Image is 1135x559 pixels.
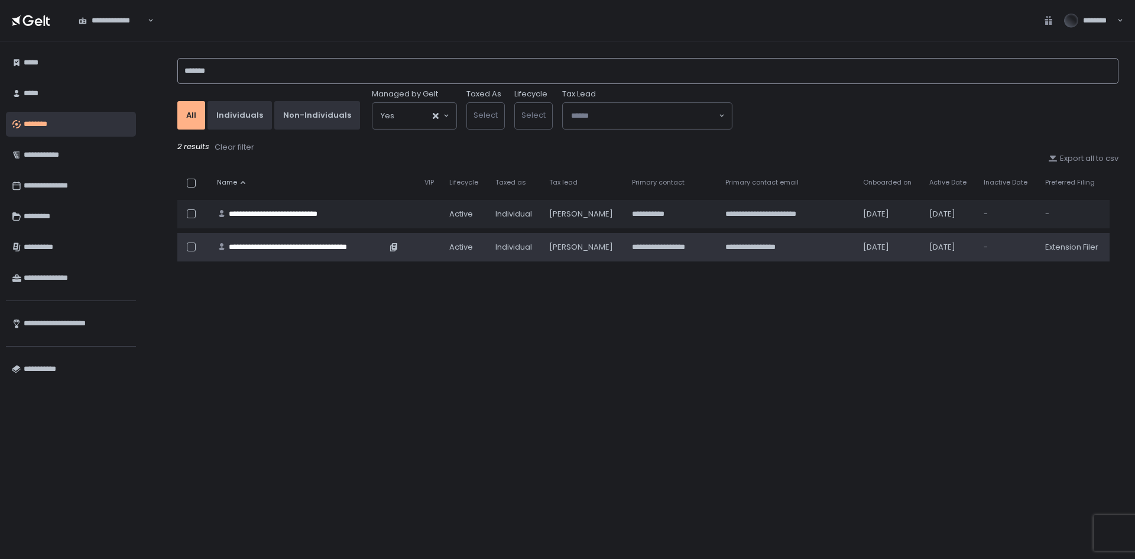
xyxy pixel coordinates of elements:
span: Select [474,109,498,121]
button: All [177,101,205,130]
div: Clear filter [215,142,254,153]
div: Search for option [372,103,456,129]
span: Primary contact [632,178,685,187]
span: Managed by Gelt [372,89,438,99]
div: [PERSON_NAME] [549,242,618,253]
button: Clear filter [214,141,255,153]
span: Preferred Filing [1045,178,1095,187]
div: 2 results [177,141,1118,153]
div: - [1045,209,1102,219]
div: [DATE] [863,209,915,219]
div: - [984,209,1031,219]
span: Tax lead [549,178,578,187]
div: Individuals [216,110,263,121]
span: Name [217,178,237,187]
div: Extension Filer [1045,242,1102,253]
div: [DATE] [863,242,915,253]
div: - [984,242,1031,253]
div: Individual [495,242,535,253]
span: Primary contact email [725,178,799,187]
span: Tax Lead [562,89,596,99]
button: Export all to csv [1048,153,1118,164]
div: [DATE] [929,242,969,253]
span: active [449,209,473,219]
span: Inactive Date [984,178,1027,187]
span: Taxed as [495,178,526,187]
input: Search for option [571,110,718,122]
span: Onboarded on [863,178,912,187]
div: [PERSON_NAME] [549,209,618,219]
div: Non-Individuals [283,110,351,121]
span: VIP [424,178,434,187]
button: Individuals [207,101,272,130]
span: Yes [381,110,394,122]
input: Search for option [394,110,432,122]
label: Taxed As [466,89,501,99]
label: Lifecycle [514,89,547,99]
span: active [449,242,473,253]
input: Search for option [146,15,147,27]
button: Non-Individuals [274,101,360,130]
div: [DATE] [929,209,969,219]
button: Clear Selected [433,113,439,119]
span: Select [521,109,546,121]
div: Individual [495,209,535,219]
div: Search for option [563,103,732,129]
span: Active Date [929,178,967,187]
div: Search for option [71,8,154,33]
div: All [186,110,196,121]
span: Lifecycle [449,178,478,187]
